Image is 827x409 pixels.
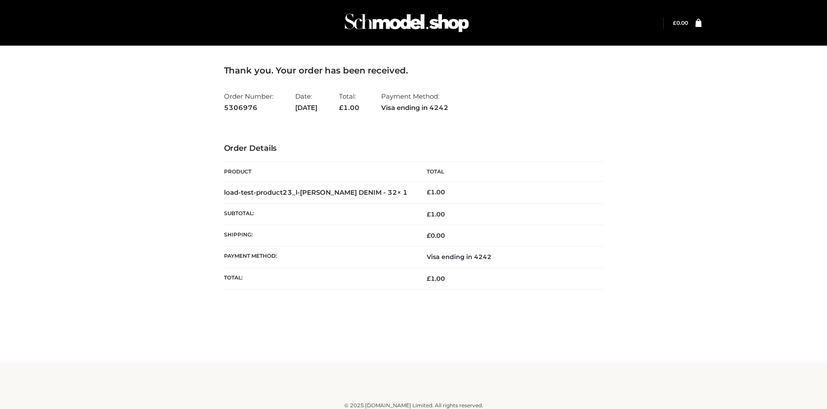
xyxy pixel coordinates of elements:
[224,65,603,76] h3: Thank you. Your order has been received.
[381,89,448,115] li: Payment Method:
[427,232,431,239] span: £
[224,246,414,268] th: Payment method:
[224,102,273,113] strong: 5306976
[224,225,414,246] th: Shipping:
[397,188,408,196] strong: × 1
[427,232,445,239] bdi: 0.00
[224,188,408,196] strong: load-test-product23_l-[PERSON_NAME] DENIM - 32
[224,144,603,153] h3: Order Details
[427,210,431,218] span: £
[295,89,317,115] li: Date:
[427,275,431,283] span: £
[427,210,445,218] span: 1.00
[339,103,359,112] span: 1.00
[342,6,472,40] img: Schmodel Admin 964
[427,275,445,283] span: 1.00
[295,102,317,113] strong: [DATE]
[224,203,414,225] th: Subtotal:
[224,268,414,289] th: Total:
[224,89,273,115] li: Order Number:
[414,246,603,268] td: Visa ending in 4242
[427,188,445,196] bdi: 1.00
[339,103,343,112] span: £
[673,20,688,26] bdi: 0.00
[224,162,414,182] th: Product
[673,20,676,26] span: £
[427,188,431,196] span: £
[381,102,448,113] strong: Visa ending in 4242
[414,162,603,182] th: Total
[339,89,359,115] li: Total:
[673,20,688,26] a: £0.00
